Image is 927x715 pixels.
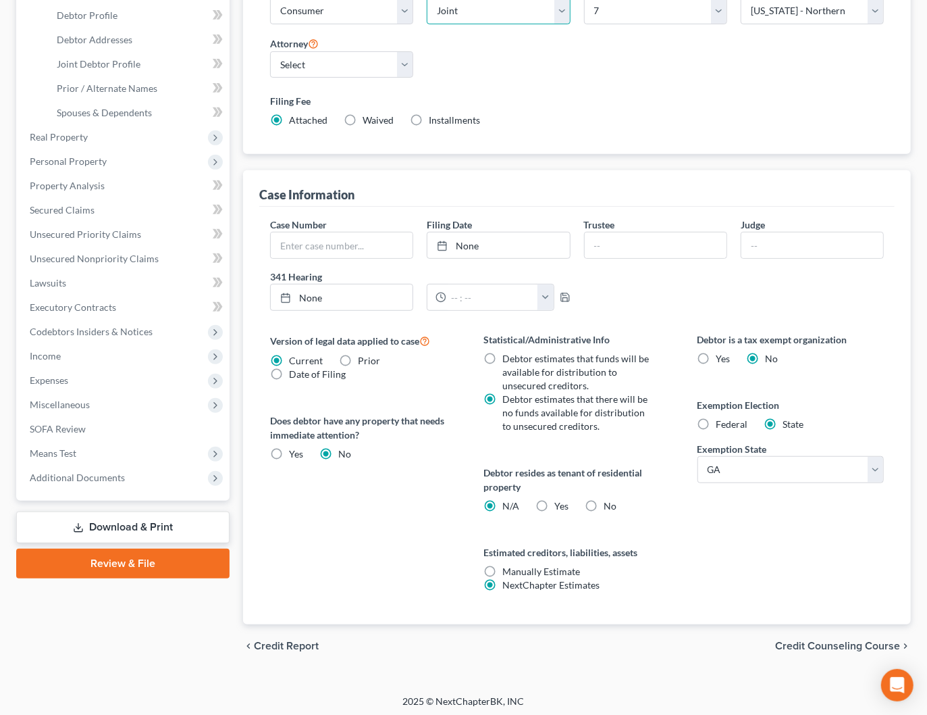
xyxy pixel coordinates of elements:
[57,82,157,94] span: Prior / Alternate Names
[57,34,132,45] span: Debtor Addresses
[46,3,230,28] a: Debtor Profile
[243,641,319,651] button: chevron_left Credit Report
[716,418,748,430] span: Federal
[881,669,913,701] div: Open Intercom Messenger
[263,270,577,284] label: 341 Hearing
[427,232,569,258] a: None
[502,566,580,577] span: Manually Estimate
[502,579,600,591] span: NextChapter Estimates
[585,232,726,258] input: --
[289,355,323,366] span: Current
[46,76,230,101] a: Prior / Alternate Names
[19,174,230,198] a: Property Analysis
[270,35,319,51] label: Attorney
[46,101,230,125] a: Spouses & Dependents
[775,641,911,651] button: Credit Counseling Course chevron_right
[766,353,778,364] span: No
[57,58,140,70] span: Joint Debtor Profile
[30,374,68,386] span: Expenses
[271,285,413,310] a: None
[289,368,346,380] span: Date of Filing
[270,414,456,442] label: Does debtor have any property that needs immediate attention?
[30,423,86,435] span: SOFA Review
[483,332,670,347] label: Statistical/Administrative Info
[270,332,456,349] label: Version of legal data applied to case
[19,198,230,222] a: Secured Claims
[30,131,88,143] span: Real Property
[697,442,767,456] label: Exemption State
[30,155,107,167] span: Personal Property
[30,253,159,264] span: Unsecured Nonpriority Claims
[358,355,380,366] span: Prior
[30,204,95,216] span: Secured Claims
[19,295,230,320] a: Executory Contracts
[16,549,230,578] a: Review & File
[30,277,66,289] span: Lawsuits
[16,512,230,543] a: Download & Print
[270,94,884,108] label: Filing Fee
[271,232,413,258] input: Enter case number...
[554,500,568,512] span: Yes
[502,500,519,512] span: N/A
[716,353,731,364] span: Yes
[30,472,125,483] span: Additional Documents
[289,448,303,460] span: Yes
[30,301,116,313] span: Executory Contracts
[741,232,883,258] input: --
[57,9,117,21] span: Debtor Profile
[19,271,230,295] a: Lawsuits
[363,114,394,126] span: Waived
[584,218,615,232] label: Trustee
[697,332,884,347] label: Debtor is a tax exempt organization
[19,247,230,271] a: Unsecured Nonpriority Claims
[30,228,141,240] span: Unsecured Priority Claims
[46,28,230,52] a: Debtor Addresses
[270,218,327,232] label: Case Number
[427,218,472,232] label: Filing Date
[30,326,153,337] span: Codebtors Insiders & Notices
[19,417,230,441] a: SOFA Review
[775,641,900,651] span: Credit Counseling Course
[741,218,765,232] label: Judge
[429,114,480,126] span: Installments
[254,641,319,651] span: Credit Report
[30,399,90,410] span: Miscellaneous
[30,447,76,459] span: Means Test
[243,641,254,651] i: chevron_left
[289,114,327,126] span: Attached
[30,350,61,362] span: Income
[900,641,911,651] i: chevron_right
[446,285,538,310] input: -- : --
[604,500,616,512] span: No
[697,398,884,412] label: Exemption Election
[57,107,152,118] span: Spouses & Dependents
[483,466,670,494] label: Debtor resides as tenant of residential property
[46,52,230,76] a: Joint Debtor Profile
[338,448,351,460] span: No
[483,545,670,560] label: Estimated creditors, liabilities, assets
[502,353,649,391] span: Debtor estimates that funds will be available for distribution to unsecured creditors.
[30,180,105,191] span: Property Analysis
[259,187,354,203] div: Case Information
[783,418,804,430] span: State
[19,222,230,247] a: Unsecured Priority Claims
[502,393,647,432] span: Debtor estimates that there will be no funds available for distribution to unsecured creditors.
